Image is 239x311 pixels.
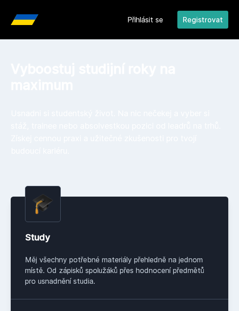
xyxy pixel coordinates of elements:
button: Registrovat [177,11,228,29]
p: Usnadni si studentský život. Na nic nečekej a vyber si stáž, trainee nebo absolvestkou pozici od ... [11,107,228,157]
img: graduation-cap.png [33,193,53,214]
a: Přihlásit se [127,14,163,25]
div: Study [25,231,214,244]
div: Měj všechny potřebné materiály přehledně na jednom místě. Od zápisků spolužáků přes hodnocení pře... [25,254,214,286]
h1: Vyboostuj studijní roky na maximum [11,61,228,93]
